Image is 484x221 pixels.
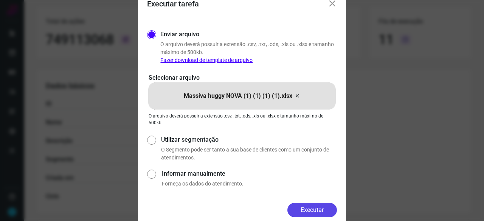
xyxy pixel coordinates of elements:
[161,146,337,162] p: O Segmento pode ser tanto a sua base de clientes como um conjunto de atendimentos.
[184,91,292,100] p: Massiva huggy NOVA (1) (1) (1) (1).xlsx
[161,135,337,144] label: Utilizar segmentação
[160,30,199,39] label: Enviar arquivo
[160,57,253,63] a: Fazer download de template de arquivo
[287,203,337,217] button: Executar
[149,73,335,82] p: Selecionar arquivo
[160,40,337,64] p: O arquivo deverá possuir a extensão .csv, .txt, .ods, .xls ou .xlsx e tamanho máximo de 500kb.
[149,113,335,126] p: O arquivo deverá possuir a extensão .csv, .txt, .ods, .xls ou .xlsx e tamanho máximo de 500kb.
[162,169,337,178] label: Informar manualmente
[162,180,337,188] p: Forneça os dados do atendimento.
